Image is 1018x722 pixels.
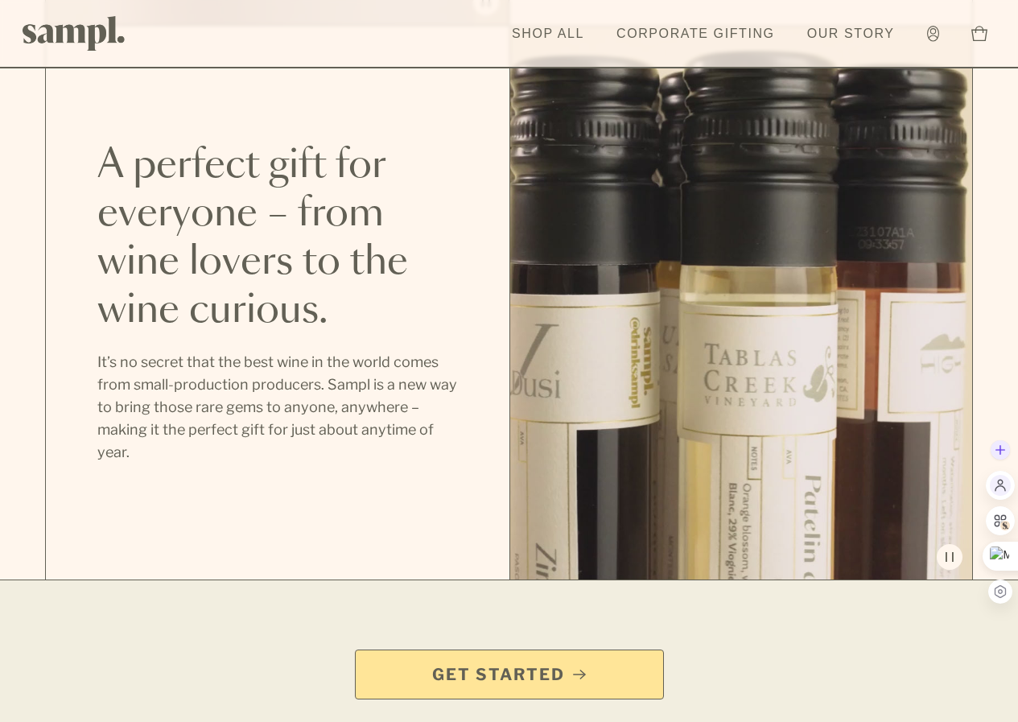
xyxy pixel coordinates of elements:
h2: A perfect gift for everyone – from wine lovers to the wine curious. [97,142,458,335]
p: It’s no secret that the best wine in the world comes from small-production producers. Sampl is a ... [97,351,458,464]
a: Corporate Gifting [608,16,783,52]
a: Our Story [799,16,903,52]
a: Shop All [504,16,592,52]
a: Get Started [355,650,664,699]
img: Sampl logo [23,16,126,51]
span: Get Started [432,663,565,686]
